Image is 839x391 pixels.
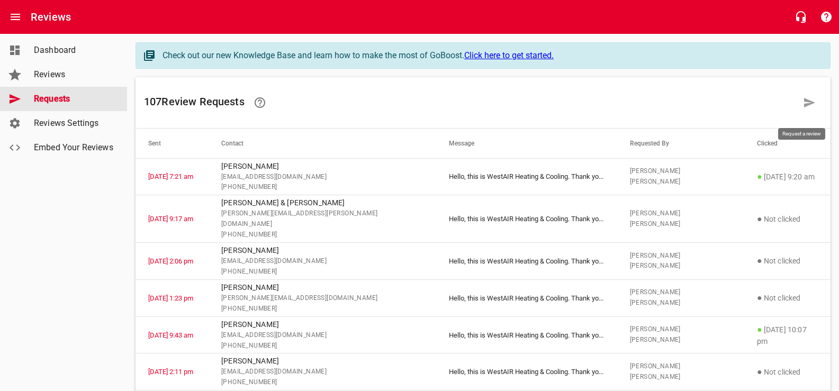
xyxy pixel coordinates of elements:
[221,256,423,267] span: [EMAIL_ADDRESS][DOMAIN_NAME]
[148,257,193,265] a: [DATE] 2:06 pm
[757,171,762,181] span: ●
[221,293,423,304] span: [PERSON_NAME][EMAIL_ADDRESS][DOMAIN_NAME]
[221,245,423,256] p: [PERSON_NAME]
[34,117,114,130] span: Reviews Settings
[148,215,193,223] a: [DATE] 9:17 am
[136,129,209,158] th: Sent
[630,287,732,308] span: [PERSON_NAME] [PERSON_NAME]
[247,90,273,115] a: Learn how requesting reviews can improve your online presence
[630,166,732,187] span: [PERSON_NAME] [PERSON_NAME]
[221,182,423,193] span: [PHONE_NUMBER]
[221,367,423,377] span: [EMAIL_ADDRESS][DOMAIN_NAME]
[221,330,423,341] span: [EMAIL_ADDRESS][DOMAIN_NAME]
[221,208,423,230] span: [PERSON_NAME][EMAIL_ADDRESS][PERSON_NAME][DOMAIN_NAME]
[757,293,762,303] span: ●
[148,331,193,339] a: [DATE] 9:43 am
[757,367,762,377] span: ●
[3,4,28,30] button: Open drawer
[163,49,819,62] div: Check out our new Knowledge Base and learn how to make the most of GoBoost.
[757,292,818,304] p: Not clicked
[630,251,732,272] span: [PERSON_NAME] [PERSON_NAME]
[34,93,114,105] span: Requests
[617,129,744,158] th: Requested By
[34,68,114,81] span: Reviews
[34,44,114,57] span: Dashboard
[630,208,732,230] span: [PERSON_NAME] [PERSON_NAME]
[757,256,762,266] span: ●
[148,294,193,302] a: [DATE] 1:23 pm
[788,4,814,30] button: Live Chat
[436,279,617,316] td: Hello, this is WestAIR Heating & Cooling. Thank yo ...
[436,195,617,243] td: Hello, this is WestAIR Heating & Cooling. Thank yo ...
[148,172,193,180] a: [DATE] 7:21 am
[436,353,617,390] td: Hello, this is WestAIR Heating & Cooling. Thank yo ...
[34,141,114,154] span: Embed Your Reviews
[221,267,423,277] span: [PHONE_NUMBER]
[31,8,71,25] h6: Reviews
[757,214,762,224] span: ●
[436,158,617,195] td: Hello, this is WestAIR Heating & Cooling. Thank yo ...
[630,361,732,383] span: [PERSON_NAME] [PERSON_NAME]
[436,129,617,158] th: Message
[144,90,797,115] h6: 107 Review Request s
[221,319,423,330] p: [PERSON_NAME]
[757,366,818,378] p: Not clicked
[464,50,554,60] a: Click here to get started.
[221,161,423,172] p: [PERSON_NAME]
[221,304,423,314] span: [PHONE_NUMBER]
[757,170,818,183] p: [DATE] 9:20 am
[436,243,617,280] td: Hello, this is WestAIR Heating & Cooling. Thank yo ...
[436,316,617,353] td: Hello, this is WestAIR Heating & Cooling. Thank yo ...
[630,324,732,345] span: [PERSON_NAME] [PERSON_NAME]
[221,172,423,183] span: [EMAIL_ADDRESS][DOMAIN_NAME]
[221,356,423,367] p: [PERSON_NAME]
[744,129,831,158] th: Clicked
[221,197,423,208] p: [PERSON_NAME] & [PERSON_NAME]
[757,254,818,267] p: Not clicked
[757,324,762,334] span: ●
[209,129,436,158] th: Contact
[221,341,423,351] span: [PHONE_NUMBER]
[221,377,423,388] span: [PHONE_NUMBER]
[757,323,818,347] p: [DATE] 10:07 pm
[814,4,839,30] button: Support Portal
[148,368,193,376] a: [DATE] 2:11 pm
[221,282,423,293] p: [PERSON_NAME]
[757,213,818,225] p: Not clicked
[221,230,423,240] span: [PHONE_NUMBER]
